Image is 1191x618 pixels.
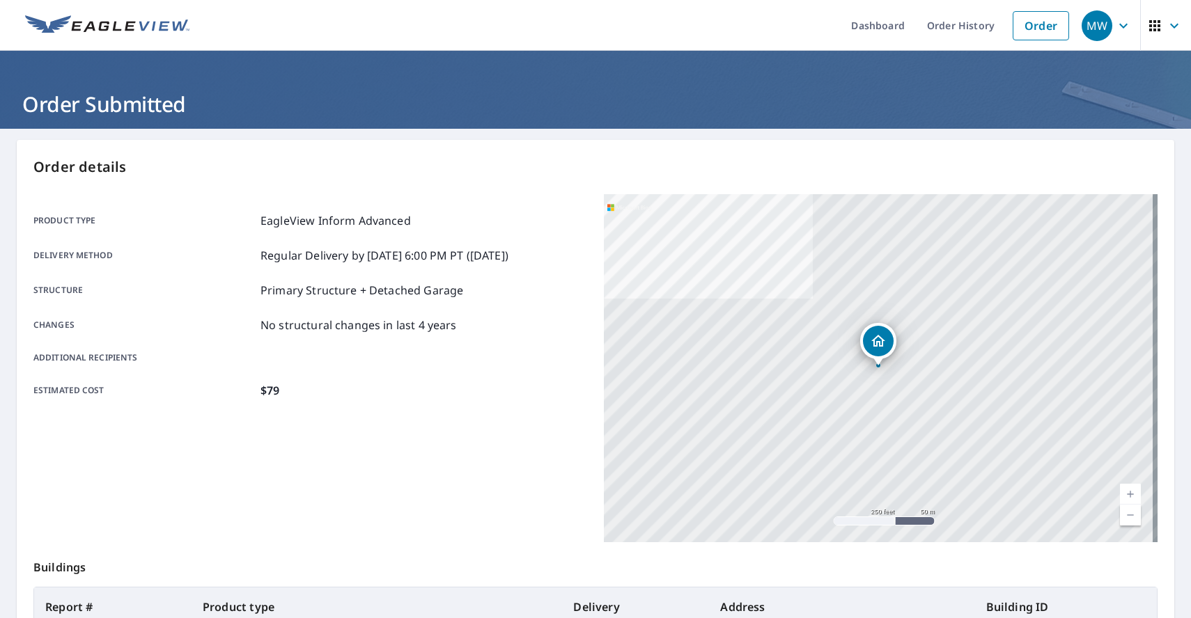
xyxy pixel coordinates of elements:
[260,282,463,299] p: Primary Structure + Detached Garage
[33,212,255,229] p: Product type
[33,157,1158,177] p: Order details
[260,212,411,229] p: EagleView Inform Advanced
[1120,484,1141,505] a: Current Level 17, Zoom In
[17,90,1174,118] h1: Order Submitted
[860,323,896,366] div: Dropped pin, building 1, Residential property, 24 Revolutionary Rd Acton, MA 01720
[33,247,255,264] p: Delivery method
[1013,11,1069,40] a: Order
[260,247,508,264] p: Regular Delivery by [DATE] 6:00 PM PT ([DATE])
[1120,505,1141,525] a: Current Level 17, Zoom Out
[33,542,1158,587] p: Buildings
[260,317,457,333] p: No structural changes in last 4 years
[33,351,255,364] p: Additional recipients
[33,317,255,333] p: Changes
[33,382,255,399] p: Estimated cost
[1082,10,1112,41] div: MW
[260,382,279,399] p: $79
[25,15,189,36] img: EV Logo
[33,282,255,299] p: Structure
